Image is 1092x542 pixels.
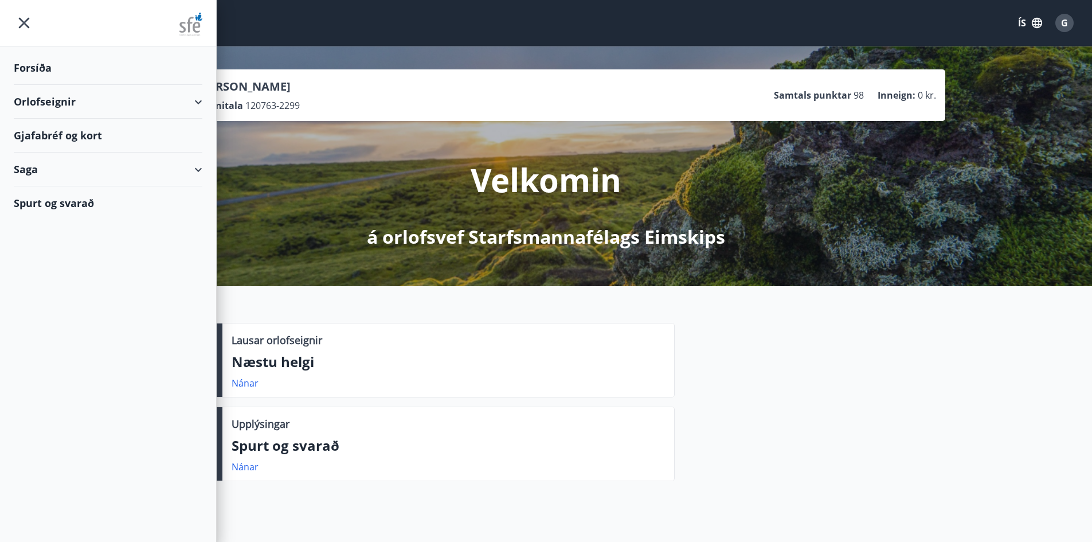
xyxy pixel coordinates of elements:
p: Samtals punktar [774,89,851,102]
span: 0 kr. [918,89,936,102]
a: Nánar [232,461,259,473]
p: [PERSON_NAME] [198,79,300,95]
p: Lausar orlofseignir [232,333,322,348]
p: Spurt og svarað [232,436,665,455]
p: Inneign : [878,89,915,102]
div: Gjafabréf og kort [14,119,202,153]
img: union_logo [179,13,202,36]
p: á orlofsvef Starfsmannafélags Eimskips [367,224,725,249]
p: Upplýsingar [232,416,289,431]
button: ÍS [1012,13,1048,33]
div: Spurt og svarað [14,186,202,220]
p: Næstu helgi [232,352,665,372]
span: G [1061,17,1068,29]
div: Orlofseignir [14,85,202,119]
button: G [1051,9,1078,37]
button: menu [14,13,34,33]
a: Nánar [232,377,259,389]
span: 98 [854,89,864,102]
span: 120763-2299 [245,99,300,112]
p: Velkomin [471,158,621,201]
div: Saga [14,153,202,186]
p: Kennitala [198,99,243,112]
div: Forsíða [14,51,202,85]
